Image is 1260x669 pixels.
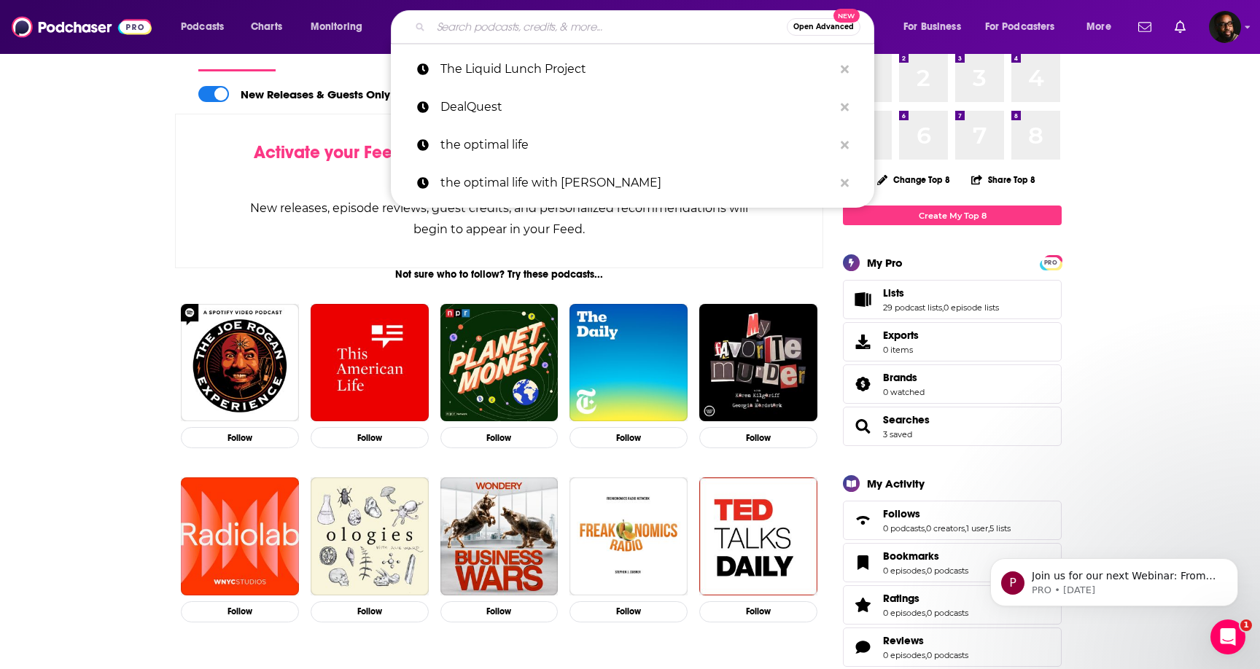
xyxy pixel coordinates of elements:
button: open menu [300,15,381,39]
a: TED Talks Daily [699,477,817,595]
button: Follow [311,427,429,448]
span: Bookmarks [883,549,939,563]
span: Exports [883,329,919,342]
span: , [942,302,944,313]
a: Charts [241,15,291,39]
span: Follows [843,501,1062,540]
a: 0 episode lists [944,302,999,313]
a: 5 lists [989,523,1011,533]
a: 0 episodes [883,566,925,576]
span: Monitoring [311,17,362,37]
img: Planet Money [440,304,559,422]
span: Lists [883,286,904,300]
a: Create My Top 8 [843,206,1062,225]
a: PRO [1042,257,1059,267]
img: Podchaser - Follow, Share and Rate Podcasts [12,13,152,41]
a: Reviews [883,634,968,647]
span: More [1086,17,1111,37]
a: 0 podcasts [927,608,968,618]
span: Ratings [843,585,1062,625]
a: Ratings [883,592,968,605]
a: Follows [883,507,1011,520]
span: New [833,9,860,23]
iframe: Intercom live chat [1210,619,1245,654]
a: Brands [883,371,925,384]
a: 0 creators [926,523,965,533]
span: Logged in as ShawnAnthony [1209,11,1241,43]
button: Follow [181,601,299,622]
span: Reviews [843,627,1062,667]
input: Search podcasts, credits, & more... [431,15,787,39]
iframe: Intercom notifications message [968,528,1260,630]
a: Searches [883,413,930,426]
button: Follow [569,601,688,622]
a: Bookmarks [883,549,968,563]
span: , [988,523,989,533]
span: Podcasts [181,17,224,37]
span: Activate your Feed [254,141,403,163]
a: 0 watched [883,387,925,397]
span: Follows [883,507,920,520]
a: New Releases & Guests Only [198,86,390,102]
a: Bookmarks [848,552,877,573]
span: Brands [883,371,917,384]
img: User Profile [1209,11,1241,43]
a: 1 user [966,523,988,533]
div: Not sure who to follow? Try these podcasts... [175,268,823,281]
a: Lists [848,289,877,310]
span: , [925,566,927,576]
span: For Business [903,17,961,37]
img: Business Wars [440,477,559,595]
span: , [925,523,926,533]
a: Lists [883,286,999,300]
button: Follow [311,601,429,622]
img: Ologies with Alie Ward [311,477,429,595]
a: Ratings [848,595,877,615]
a: 0 podcasts [927,566,968,576]
a: the optimal life with [PERSON_NAME] [391,164,874,202]
img: Radiolab [181,477,299,595]
div: Search podcasts, credits, & more... [405,10,888,44]
button: Follow [181,427,299,448]
button: open menu [976,15,1076,39]
a: Brands [848,374,877,394]
span: Searches [843,407,1062,446]
span: Bookmarks [843,543,1062,582]
button: open menu [171,15,243,39]
img: Freakonomics Radio [569,477,688,595]
a: 0 episodes [883,608,925,618]
button: Show profile menu [1209,11,1241,43]
a: The Liquid Lunch Project [391,50,874,88]
p: The Liquid Lunch Project [440,50,833,88]
button: Follow [699,427,817,448]
span: Exports [848,332,877,352]
a: 0 episodes [883,650,925,660]
a: Show notifications dropdown [1169,15,1191,39]
a: Searches [848,416,877,437]
div: My Activity [867,477,925,490]
img: My Favorite Murder with Karen Kilgariff and Georgia Hardstark [699,304,817,422]
a: Show notifications dropdown [1132,15,1157,39]
span: 1 [1240,619,1252,631]
p: the optimal life [440,126,833,164]
a: Exports [843,322,1062,361]
span: Charts [251,17,282,37]
img: This American Life [311,304,429,422]
a: The Daily [569,304,688,422]
div: My Pro [867,256,903,270]
button: Open AdvancedNew [787,18,860,36]
img: The Joe Rogan Experience [181,304,299,422]
button: Follow [569,427,688,448]
span: Reviews [883,634,924,647]
button: open menu [1076,15,1129,39]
